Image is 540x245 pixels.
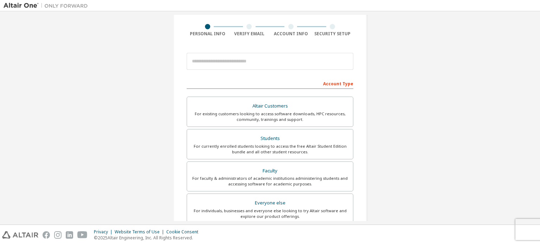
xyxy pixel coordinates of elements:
div: Security Setup [312,31,354,37]
img: linkedin.svg [66,231,73,239]
div: Cookie Consent [166,229,202,235]
div: Altair Customers [191,101,349,111]
div: Everyone else [191,198,349,208]
div: For currently enrolled students looking to access the free Altair Student Edition bundle and all ... [191,143,349,155]
div: For faculty & administrators of academic institutions administering students and accessing softwa... [191,176,349,187]
div: Personal Info [187,31,229,37]
div: For existing customers looking to access software downloads, HPC resources, community, trainings ... [191,111,349,122]
img: Altair One [4,2,91,9]
img: youtube.svg [77,231,88,239]
div: Privacy [94,229,115,235]
img: altair_logo.svg [2,231,38,239]
div: Website Terms of Use [115,229,166,235]
div: For individuals, businesses and everyone else looking to try Altair software and explore our prod... [191,208,349,219]
div: Faculty [191,166,349,176]
div: Verify Email [229,31,270,37]
p: © 2025 Altair Engineering, Inc. All Rights Reserved. [94,235,202,241]
div: Account Info [270,31,312,37]
div: Students [191,134,349,143]
div: Account Type [187,78,353,89]
img: instagram.svg [54,231,62,239]
img: facebook.svg [43,231,50,239]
